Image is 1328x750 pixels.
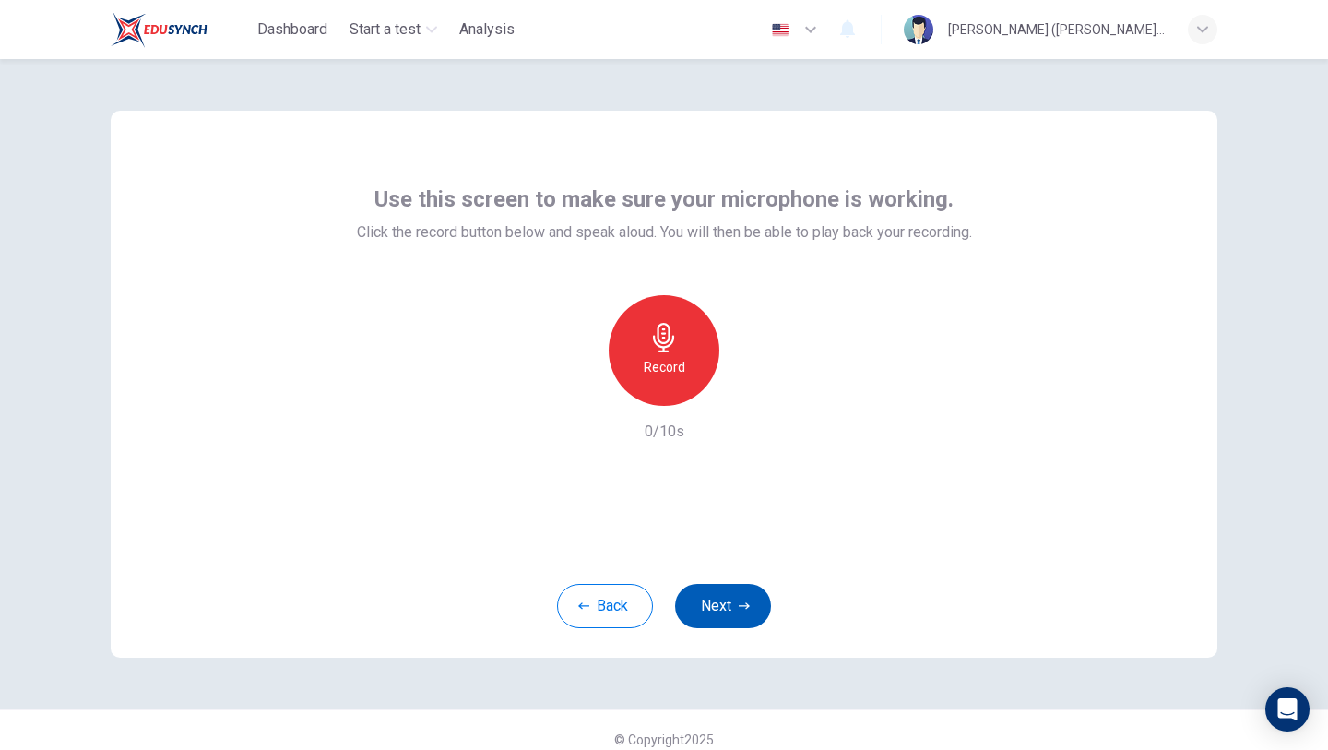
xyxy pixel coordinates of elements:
[1265,687,1310,732] div: Open Intercom Messenger
[250,13,335,46] button: Dashboard
[609,295,719,406] button: Record
[557,584,653,628] button: Back
[614,732,714,747] span: © Copyright 2025
[452,13,522,46] button: Analysis
[644,356,685,378] h6: Record
[342,13,445,46] button: Start a test
[357,221,972,244] span: Click the record button below and speak aloud. You will then be able to play back your recording.
[645,421,684,443] h6: 0/10s
[111,11,207,48] img: EduSynch logo
[350,18,421,41] span: Start a test
[904,15,933,44] img: Profile picture
[948,18,1166,41] div: [PERSON_NAME] ([PERSON_NAME]) [PERSON_NAME]
[675,584,771,628] button: Next
[459,18,515,41] span: Analysis
[257,18,327,41] span: Dashboard
[111,11,250,48] a: EduSynch logo
[374,185,954,214] span: Use this screen to make sure your microphone is working.
[769,23,792,37] img: en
